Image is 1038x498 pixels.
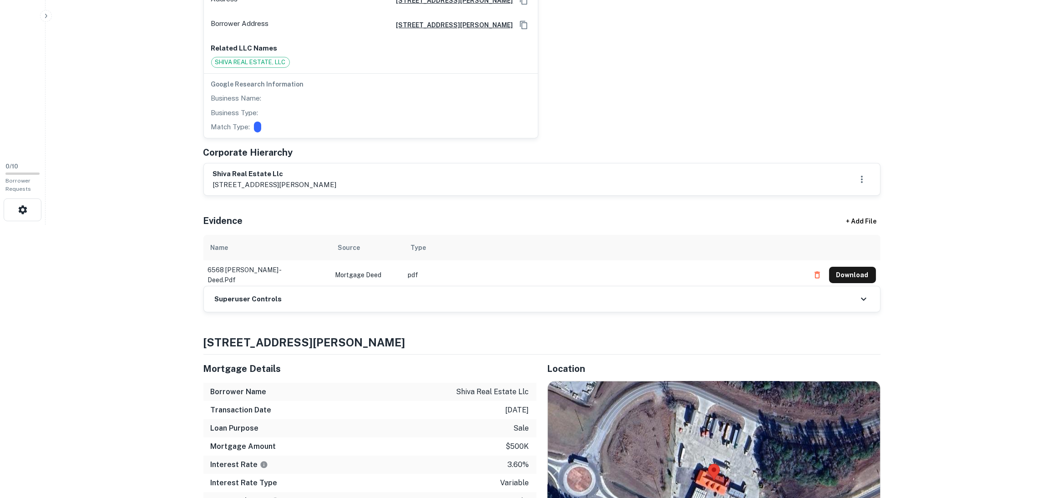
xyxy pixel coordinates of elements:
[829,267,876,283] button: Download
[260,461,268,469] svg: The interest rates displayed on the website are for informational purposes only and may be report...
[411,242,426,253] div: Type
[5,163,18,170] span: 0 / 10
[203,146,293,159] h5: Corporate Hierarchy
[508,459,529,470] p: 3.60%
[992,425,1038,469] iframe: Chat Widget
[404,235,805,260] th: Type
[211,441,276,452] h6: Mortgage Amount
[211,18,269,32] p: Borrower Address
[213,179,337,190] p: [STREET_ADDRESS][PERSON_NAME]
[506,405,529,416] p: [DATE]
[211,386,267,397] h6: Borrower Name
[456,386,529,397] p: shiva real estate llc
[211,79,531,89] h6: Google Research Information
[211,405,272,416] h6: Transaction Date
[203,214,243,228] h5: Evidence
[389,20,513,30] a: [STREET_ADDRESS][PERSON_NAME]
[211,43,531,54] p: Related LLC Names
[514,423,529,434] p: sale
[203,235,881,286] div: scrollable content
[547,362,881,376] h5: Location
[203,362,537,376] h5: Mortgage Details
[830,213,893,229] div: + Add File
[211,478,278,488] h6: Interest Rate Type
[331,235,404,260] th: Source
[203,334,881,351] h4: [STREET_ADDRESS][PERSON_NAME]
[506,441,529,452] p: $500k
[517,18,531,32] button: Copy Address
[215,294,282,305] h6: Superuser Controls
[338,242,360,253] div: Source
[203,235,331,260] th: Name
[809,268,825,282] button: Delete file
[211,107,258,118] p: Business Type:
[211,93,262,104] p: Business Name:
[212,58,289,67] span: SHIVA REAL ESTATE, LLC
[404,260,805,290] td: pdf
[203,260,331,290] td: 6568 [PERSON_NAME] - deed.pdf
[331,260,404,290] td: Mortgage Deed
[211,459,268,470] h6: Interest Rate
[211,423,259,434] h6: Loan Purpose
[211,122,250,132] p: Match Type:
[5,178,31,192] span: Borrower Requests
[213,169,337,179] h6: shiva real estate llc
[501,478,529,488] p: variable
[211,242,228,253] div: Name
